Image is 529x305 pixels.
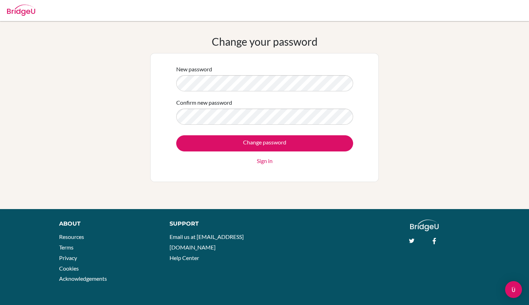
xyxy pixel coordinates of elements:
a: Privacy [59,254,77,261]
a: Email us at [EMAIL_ADDRESS][DOMAIN_NAME] [170,233,244,251]
a: Sign in [257,157,273,165]
a: Help Center [170,254,199,261]
label: Confirm new password [176,98,232,107]
input: Change password [176,135,353,151]
a: Acknowledgements [59,275,107,282]
a: Cookies [59,265,79,272]
a: Terms [59,244,74,251]
img: Bridge-U [7,5,35,16]
label: New password [176,65,212,73]
div: About [59,220,154,228]
div: Open Intercom Messenger [505,281,522,298]
a: Resources [59,233,84,240]
img: logo_white@2x-f4f0deed5e89b7ecb1c2cc34c3e3d731f90f0f143d5ea2071677605dd97b5244.png [410,220,439,231]
h1: Change your password [212,35,318,48]
div: Support [170,220,257,228]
